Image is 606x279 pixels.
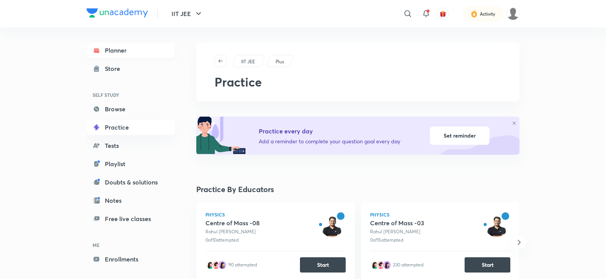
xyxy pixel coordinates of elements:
[87,8,148,19] a: Company Logo
[87,43,175,58] a: Planner
[205,212,260,217] span: Physics
[87,211,175,226] a: Free live classes
[87,61,175,76] a: Store
[393,261,423,268] div: 230 attempted
[87,239,175,252] h6: ME
[241,58,255,65] p: IIT JEE
[87,193,175,208] a: Notes
[259,137,400,145] p: Add a reminder to complete your question goal every day
[87,156,175,172] a: Playlist
[215,75,501,89] h2: Practice
[465,257,510,273] button: Start
[376,260,385,269] img: avatar
[87,252,175,267] a: Enrollments
[218,260,227,269] img: avatar
[439,10,446,17] img: avatar
[228,261,257,268] div: 90 attempted
[321,214,343,237] img: avatar
[370,237,424,244] div: 0 of 15 attempted
[87,175,175,190] a: Doubts & solutions
[437,8,449,20] button: avatar
[471,9,478,18] img: activity
[370,219,424,227] div: Centre of Mass -03
[430,127,489,145] div: Set reminder
[240,58,257,65] a: IIT JEE
[87,8,148,18] img: Company Logo
[205,228,260,235] div: Rahul [PERSON_NAME]
[205,219,260,227] div: Centre of Mass -08
[87,101,175,117] a: Browse
[370,228,424,235] div: Rahul [PERSON_NAME]
[507,7,519,20] img: Asmita B
[370,212,424,217] span: Physics
[105,64,125,73] div: Store
[259,127,400,136] h5: Practice every day
[212,260,221,269] img: avatar
[370,260,379,269] img: avatar
[87,138,175,153] a: Tests
[274,58,285,65] a: Plus
[205,237,260,244] div: 0 of 10 attempted
[87,88,175,101] h6: SELF STUDY
[205,260,215,269] img: avatar
[276,58,284,65] p: Plus
[300,257,346,273] button: Start
[382,260,391,269] img: avatar
[196,184,519,195] h4: Practice By Educators
[167,6,208,21] button: IIT JEE
[87,120,175,135] a: Practice
[485,214,508,237] img: avatar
